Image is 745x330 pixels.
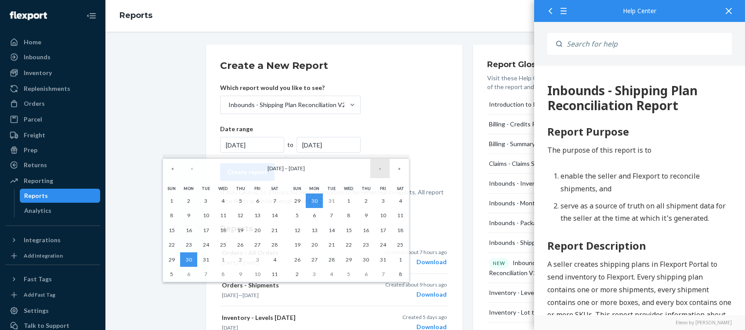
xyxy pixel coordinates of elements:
button: Inventory - Levels [DATE] [487,283,630,303]
div: Download [385,290,447,299]
button: Integrations [5,233,100,247]
abbr: December 17, 2024 [203,227,209,233]
div: Talk to Support [24,321,69,330]
abbr: December 27, 2024 [254,241,260,248]
abbr: December 8, 2024 [170,212,173,219]
li: enable the seller and Flexport to reconcile shipments, and [26,104,198,129]
button: December 29, 2024 [289,194,306,208]
button: January 23, 2025 [358,237,375,252]
button: December 18, 2024 [214,223,231,238]
abbr: Friday [254,186,260,191]
span: [DATE] [289,165,305,172]
div: Freight [24,131,45,140]
button: January 1, 2025 [340,194,357,208]
button: January 21, 2025 [323,237,340,252]
abbr: Wednesday [344,186,353,191]
a: Orders [5,97,100,111]
abbr: February 5, 2025 [347,271,350,277]
button: February 5, 2025 [340,267,357,282]
a: Reports [20,189,101,203]
button: December 31, 2024 [323,194,340,208]
abbr: February 6, 2025 [365,271,368,277]
button: December 19, 2024 [232,223,249,238]
div: Reports [24,191,48,200]
abbr: February 4, 2025 [330,271,333,277]
abbr: January 29, 2025 [346,256,352,263]
button: « [163,159,182,178]
div: Inbounds [24,53,51,61]
abbr: Wednesday [218,186,228,191]
p: Inventory - Levels [DATE] [222,313,370,322]
button: December 24, 2024 [197,237,214,252]
button: December 15, 2024 [163,223,180,238]
abbr: Monday [184,186,194,191]
div: Billing - Summary Report [489,140,556,148]
abbr: January 25, 2025 [397,241,403,248]
button: January 9, 2025 [232,267,249,282]
button: January 13, 2025 [306,223,323,238]
abbr: December 18, 2024 [220,227,226,233]
div: to [284,140,297,149]
a: Inbounds [5,50,100,64]
abbr: January 13, 2025 [311,227,318,233]
abbr: January 7, 2025 [330,212,333,219]
abbr: January 7, 2025 [204,271,207,277]
abbr: January 31, 2025 [380,256,386,263]
button: January 16, 2025 [358,223,375,238]
button: December 9, 2024 [180,208,197,223]
h2: Report Description [13,172,198,188]
button: December 30, 2024 [306,194,323,208]
button: Orders - Shipments[DATE]—[DATE]Created about 9 hours agoDownload [220,274,448,306]
abbr: January 21, 2025 [329,241,335,248]
button: February 1, 2025 [392,252,409,267]
div: [DATE] [220,137,284,153]
abbr: January 4, 2025 [273,256,276,263]
button: December 14, 2024 [266,208,283,223]
button: January 9, 2025 [358,208,375,223]
button: February 8, 2025 [392,267,409,282]
button: December 28, 2024 [266,237,283,252]
abbr: December 6, 2024 [256,197,259,204]
button: December 21, 2024 [266,223,283,238]
button: Inbounds - Monthly Reconciliation [487,194,630,213]
button: [DATE] – [DATE] [202,159,370,178]
button: December 31, 2024 [197,252,214,267]
button: January 18, 2025 [392,223,409,238]
button: January 1, 2025 [214,252,231,267]
button: January 27, 2025 [306,252,323,267]
abbr: Saturday [271,186,278,191]
abbr: December 21, 2024 [271,227,278,233]
abbr: January 9, 2025 [239,271,242,277]
abbr: December 20, 2024 [254,227,260,233]
div: Inbounds - Inventory Reconciliation [489,179,587,188]
abbr: January 2, 2025 [239,256,242,263]
abbr: January 22, 2025 [346,241,352,248]
abbr: January 11, 2025 [397,212,403,219]
abbr: December 22, 2024 [169,241,175,248]
button: Billing - Summary Report [487,134,630,154]
button: January 10, 2025 [375,208,392,223]
abbr: December 23, 2024 [186,241,192,248]
button: December 13, 2024 [249,208,266,223]
abbr: Friday [380,186,386,191]
div: Claims - Claims Submitted [489,159,560,168]
abbr: Tuesday [202,186,210,191]
button: December 12, 2024 [232,208,249,223]
abbr: December 31, 2024 [329,197,335,204]
abbr: December 11, 2024 [220,212,226,219]
time: [DATE] [222,292,238,298]
button: Introduction to Reporting [487,95,630,115]
abbr: January 14, 2025 [329,227,335,233]
li: serve as a source of truth on all shipment data for the seller at the time at which it's generated. [26,134,198,159]
abbr: January 8, 2025 [221,271,224,277]
abbr: January 18, 2025 [397,227,403,233]
p: Created about 7 hours ago [385,248,447,256]
button: ‹ [182,159,202,178]
button: › [370,159,390,178]
div: Reporting [24,176,53,185]
abbr: January 24, 2025 [380,241,386,248]
button: January 15, 2025 [340,223,357,238]
abbr: December 5, 2024 [239,197,242,204]
button: February 6, 2025 [358,267,375,282]
div: Replenishments [24,84,70,93]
